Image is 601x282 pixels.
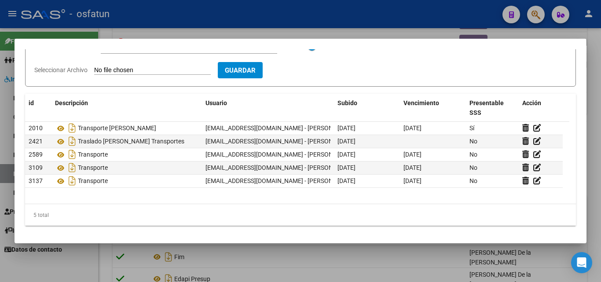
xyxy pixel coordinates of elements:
[29,138,43,145] span: 2421
[25,94,51,123] datatable-header-cell: id
[337,164,355,171] span: [DATE]
[29,164,43,171] span: 3109
[519,94,563,123] datatable-header-cell: Acción
[205,99,227,106] span: Usuario
[522,99,541,106] span: Acción
[205,151,418,158] span: [EMAIL_ADDRESS][DOMAIN_NAME] - [PERSON_NAME] De la [PERSON_NAME]
[205,164,418,171] span: [EMAIL_ADDRESS][DOMAIN_NAME] - [PERSON_NAME] De la [PERSON_NAME]
[66,121,78,135] i: Descargar documento
[403,151,421,158] span: [DATE]
[400,94,466,123] datatable-header-cell: Vencimiento
[334,94,400,123] datatable-header-cell: Subido
[66,174,78,188] i: Descargar documento
[29,125,43,132] span: 2010
[29,99,34,106] span: id
[469,177,477,184] span: No
[66,134,78,148] i: Descargar documento
[51,94,202,123] datatable-header-cell: Descripción
[78,138,184,145] span: Traslado [PERSON_NAME] Transportes
[66,161,78,175] i: Descargar documento
[34,66,88,73] span: Seleccionar Archivo
[469,99,504,117] span: Presentable SSS
[225,66,256,74] span: Guardar
[66,147,78,161] i: Descargar documento
[466,94,519,123] datatable-header-cell: Presentable SSS
[29,151,43,158] span: 2589
[320,42,369,50] strong: Presentable SSS
[337,125,355,132] span: [DATE]
[337,138,355,145] span: [DATE]
[25,204,576,226] div: 5 total
[403,125,421,132] span: [DATE]
[403,177,421,184] span: [DATE]
[78,151,108,158] span: Transporte
[337,177,355,184] span: [DATE]
[571,252,592,273] div: Open Intercom Messenger
[469,125,474,132] span: Sí
[469,151,477,158] span: No
[205,125,418,132] span: [EMAIL_ADDRESS][DOMAIN_NAME] - [PERSON_NAME] De la [PERSON_NAME]
[469,164,477,171] span: No
[202,94,334,123] datatable-header-cell: Usuario
[469,138,477,145] span: No
[55,99,88,106] span: Descripción
[78,178,108,185] span: Transporte
[218,62,263,78] button: Guardar
[205,177,418,184] span: [EMAIL_ADDRESS][DOMAIN_NAME] - [PERSON_NAME] De la [PERSON_NAME]
[337,151,355,158] span: [DATE]
[403,164,421,171] span: [DATE]
[78,125,156,132] span: Transporte [PERSON_NAME]
[78,165,108,172] span: Transporte
[403,99,439,106] span: Vencimiento
[29,177,43,184] span: 3137
[205,138,418,145] span: [EMAIL_ADDRESS][DOMAIN_NAME] - [PERSON_NAME] De la [PERSON_NAME]
[337,99,357,106] span: Subido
